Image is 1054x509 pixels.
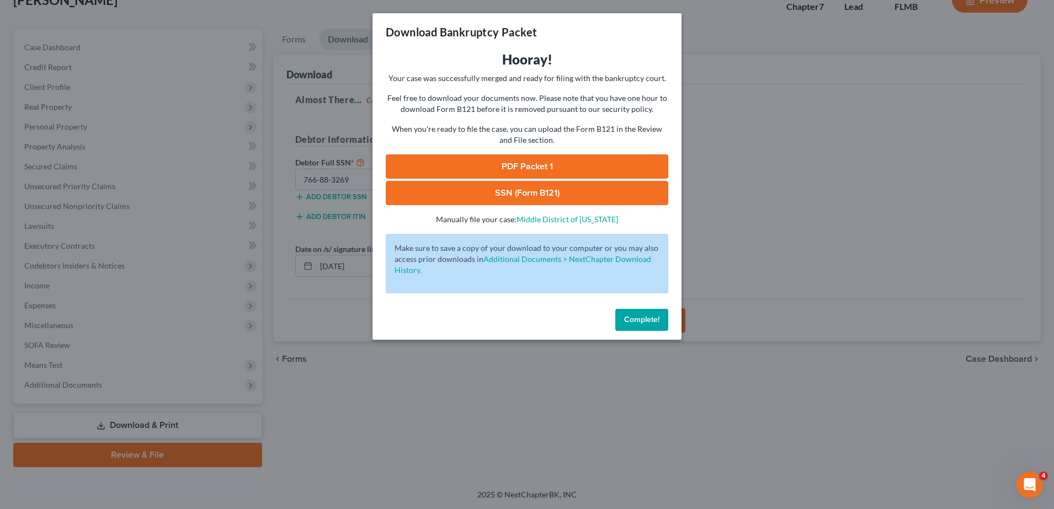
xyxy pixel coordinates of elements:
span: 4 [1039,472,1048,480]
h3: Download Bankruptcy Packet [386,24,537,40]
h3: Hooray! [386,51,668,68]
p: Feel free to download your documents now. Please note that you have one hour to download Form B12... [386,93,668,115]
button: Complete! [615,309,668,331]
a: Additional Documents > NextChapter Download History. [395,254,651,275]
span: Complete! [624,315,659,324]
p: When you're ready to file the case, you can upload the Form B121 in the Review and File section. [386,124,668,146]
a: Middle District of [US_STATE] [517,215,618,224]
a: SSN (Form B121) [386,181,668,205]
a: PDF Packet 1 [386,154,668,179]
p: Your case was successfully merged and ready for filing with the bankruptcy court. [386,73,668,84]
p: Make sure to save a copy of your download to your computer or you may also access prior downloads in [395,243,659,276]
iframe: Intercom live chat [1016,472,1043,498]
p: Manually file your case: [386,214,668,225]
